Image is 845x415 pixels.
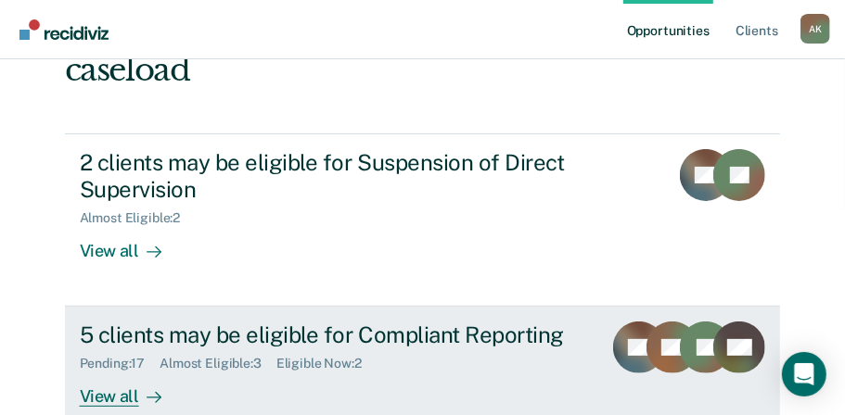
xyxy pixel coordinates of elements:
[65,133,781,307] a: 2 clients may be eligible for Suspension of Direct SupervisionAlmost Eligible:2View all
[80,210,196,226] div: Almost Eligible : 2
[80,149,655,203] div: 2 clients may be eligible for Suspension of Direct Supervision
[19,19,109,40] img: Recidiviz
[80,321,588,348] div: 5 clients may be eligible for Compliant Reporting
[80,371,184,408] div: View all
[80,356,160,371] div: Pending : 17
[80,226,184,262] div: View all
[800,14,830,44] div: A K
[782,352,826,396] div: Open Intercom Messenger
[800,14,830,44] button: Profile dropdown button
[160,356,276,371] div: Almost Eligible : 3
[276,356,377,371] div: Eligible Now : 2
